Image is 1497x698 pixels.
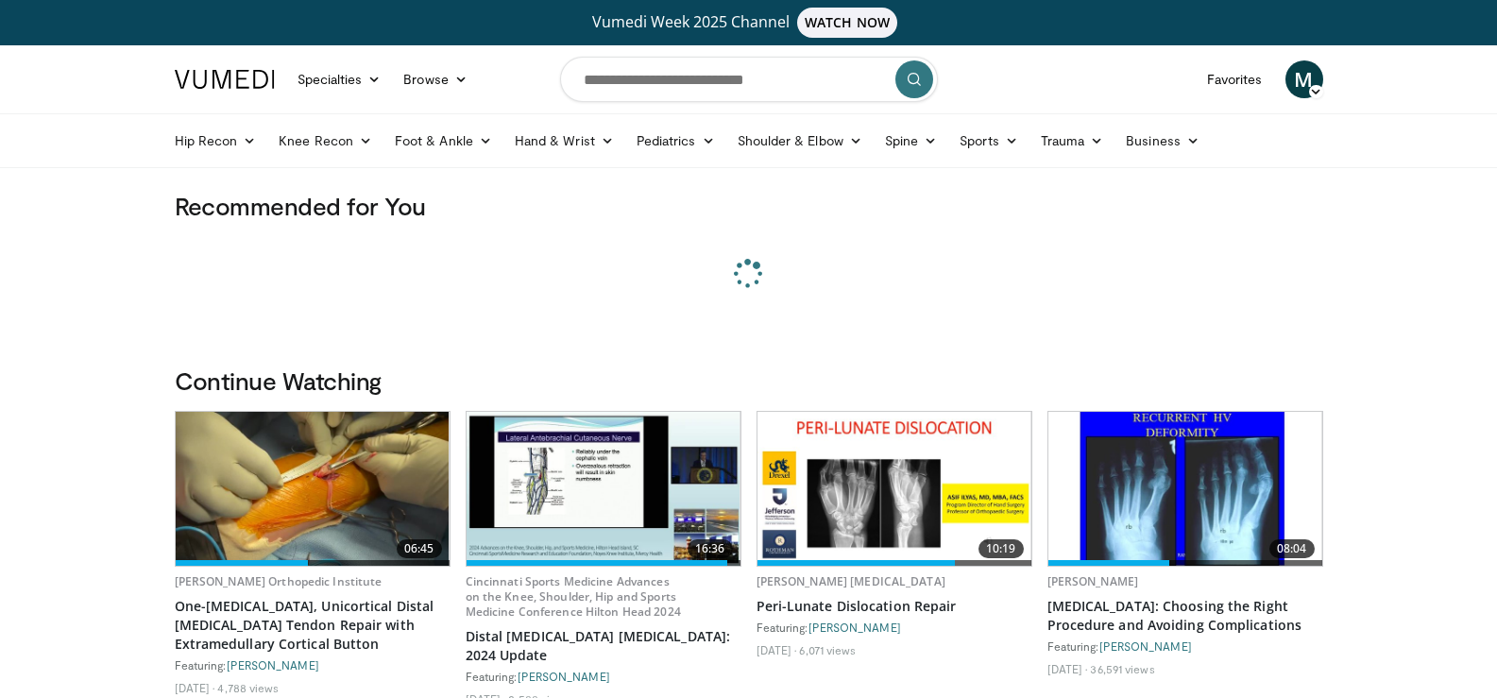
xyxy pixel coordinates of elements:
img: VuMedi Logo [175,70,275,89]
a: Shoulder & Elbow [726,122,874,160]
span: 08:04 [1269,539,1315,558]
a: Spine [874,122,948,160]
a: 16:36 [467,412,740,566]
a: [PERSON_NAME] [227,658,319,672]
a: [MEDICAL_DATA]: Choosing the Right Procedure and Avoiding Complications [1047,597,1323,635]
img: c1bfbbfa-d817-4968-9dad-0f41b0b7cc34.620x360_q85_upscale.jpg [757,412,1031,566]
a: Peri-Lunate Dislocation Repair [757,597,1032,616]
li: [DATE] [175,680,215,695]
a: Distal [MEDICAL_DATA] [MEDICAL_DATA]: 2024 Update [466,627,741,665]
a: [PERSON_NAME] Orthopedic Institute [175,573,383,589]
a: 08:04 [1048,412,1322,566]
a: [PERSON_NAME] [MEDICAL_DATA] [757,573,945,589]
div: Featuring: [757,620,1032,635]
a: Pediatrics [625,122,726,160]
span: WATCH NOW [797,8,897,38]
a: 10:19 [757,412,1031,566]
input: Search topics, interventions [560,57,938,102]
a: Hand & Wrist [503,122,625,160]
a: [PERSON_NAME] [1099,639,1192,653]
img: 3c75a04a-ad21-4ad9-966a-c963a6420fc5.620x360_q85_upscale.jpg [1048,412,1322,566]
a: Specialties [286,60,393,98]
a: [PERSON_NAME] [518,670,610,683]
div: Featuring: [1047,638,1323,654]
a: Knee Recon [267,122,383,160]
div: Featuring: [175,657,451,672]
li: 36,591 views [1090,661,1154,676]
a: Hip Recon [163,122,268,160]
h3: Continue Watching [175,366,1323,396]
a: [PERSON_NAME] [808,621,901,634]
li: [DATE] [1047,661,1088,676]
span: 10:19 [978,539,1024,558]
li: 4,788 views [217,680,279,695]
a: [PERSON_NAME] [1047,573,1139,589]
a: Trauma [1029,122,1115,160]
li: [DATE] [757,642,797,657]
span: 16:36 [688,539,733,558]
a: Cincinnati Sports Medicine Advances on the Knee, Shoulder, Hip and Sports Medicine Conference Hil... [466,573,681,620]
a: Business [1114,122,1211,160]
li: 6,071 views [799,642,856,657]
a: M [1285,60,1323,98]
img: fc619bb6-2653-4d9b-a7b3-b9b1a909f98e.620x360_q85_upscale.jpg [176,412,450,566]
div: Featuring: [466,669,741,684]
a: 06:45 [176,412,450,566]
a: One-[MEDICAL_DATA], Unicortical Distal [MEDICAL_DATA] Tendon Repair with Extramedullary Cortical ... [175,597,451,654]
a: Foot & Ankle [383,122,503,160]
img: f45c7d4d-2dc8-41cb-8b9a-e06574b14b84.620x360_q85_upscale.jpg [467,412,740,566]
a: Vumedi Week 2025 ChannelWATCH NOW [178,8,1320,38]
a: Browse [392,60,479,98]
h3: Recommended for You [175,191,1323,221]
span: 06:45 [397,539,442,558]
a: Sports [948,122,1029,160]
a: Favorites [1196,60,1274,98]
